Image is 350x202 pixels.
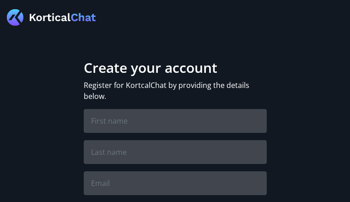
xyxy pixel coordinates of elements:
[84,80,267,102] p: Register for KortcalChat by providing the details below.
[84,109,267,133] input: First name
[7,9,96,26] img: Logo
[84,171,267,195] input: Email
[84,60,267,76] h1: Create your account
[84,140,267,164] input: Last name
